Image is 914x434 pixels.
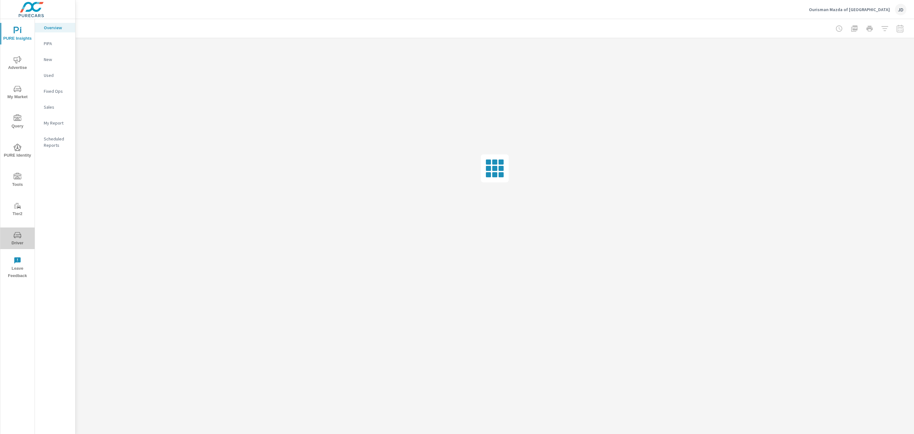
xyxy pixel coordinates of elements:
[35,86,75,96] div: Fixed Ops
[2,114,33,130] span: Query
[809,7,890,12] p: Ourisman Mazda of [GEOGRAPHIC_DATA]
[35,23,75,32] div: Overview
[44,56,70,63] p: New
[35,55,75,64] div: New
[44,24,70,31] p: Overview
[2,173,33,188] span: Tools
[2,144,33,159] span: PURE Identity
[2,27,33,42] span: PURE Insights
[35,71,75,80] div: Used
[2,85,33,101] span: My Market
[2,257,33,280] span: Leave Feedback
[35,134,75,150] div: Scheduled Reports
[2,231,33,247] span: Driver
[2,202,33,218] span: Tier2
[35,39,75,48] div: PIPA
[44,72,70,78] p: Used
[44,136,70,148] p: Scheduled Reports
[0,19,35,282] div: nav menu
[44,40,70,47] p: PIPA
[35,102,75,112] div: Sales
[2,56,33,71] span: Advertise
[35,118,75,128] div: My Report
[44,104,70,110] p: Sales
[44,120,70,126] p: My Report
[44,88,70,94] p: Fixed Ops
[895,4,906,15] div: JD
